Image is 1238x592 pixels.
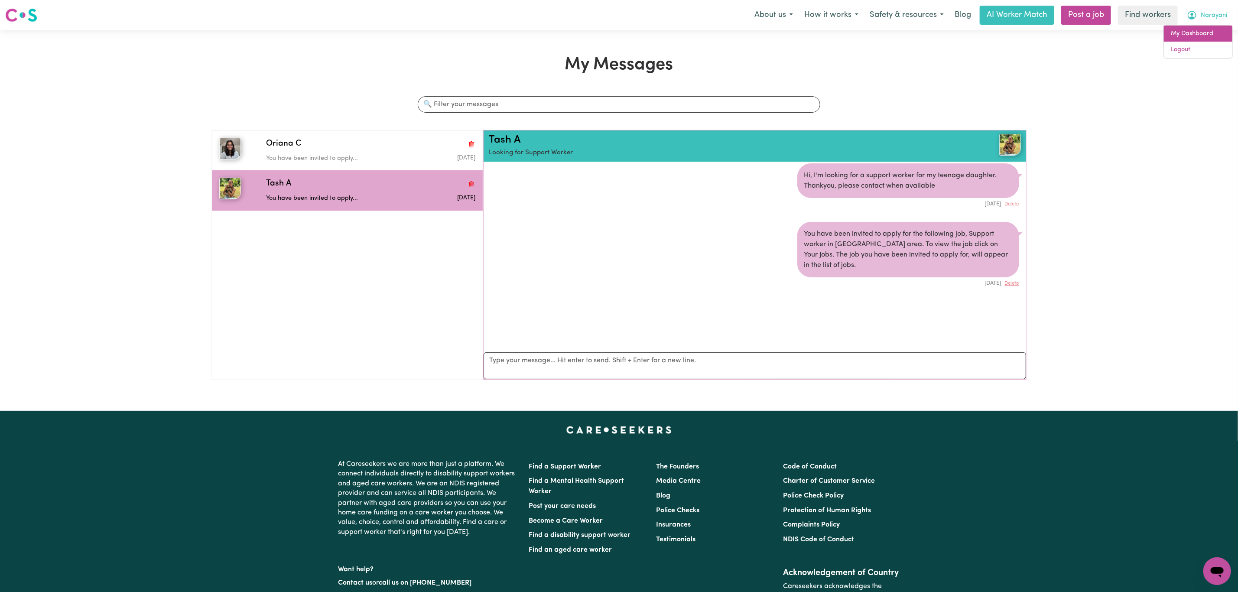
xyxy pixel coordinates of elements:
h1: My Messages [211,55,1027,75]
span: Oriana C [266,138,301,150]
a: Charter of Customer Service [783,478,875,485]
img: Tash A [219,178,241,199]
a: Find an aged care worker [529,546,612,553]
button: Delete conversation [468,138,475,150]
input: 🔍 Filter your messages [418,96,820,113]
a: Blog [949,6,976,25]
a: Police Checks [656,507,699,514]
button: My Account [1181,6,1233,24]
img: Careseekers logo [5,7,37,23]
a: Tash A [932,134,1021,156]
div: Hi, I'm looking for a support worker for my teenage daughter. Thankyou, please contact when avail... [797,163,1019,198]
p: or [338,575,519,591]
button: Delete conversation [468,179,475,190]
a: Tash A [489,135,521,145]
a: Logout [1164,42,1232,58]
span: Narayani [1201,11,1227,20]
button: Safety & resources [864,6,949,24]
p: Looking for Support Worker [489,148,932,158]
button: How it works [799,6,864,24]
div: [DATE] [797,198,1019,208]
span: Tash A [266,178,291,190]
span: Message sent on August 6, 2025 [457,195,475,201]
a: Contact us [338,579,373,586]
button: Delete [1005,280,1019,287]
a: call us on [PHONE_NUMBER] [379,579,472,586]
div: [DATE] [797,277,1019,287]
a: Find a Support Worker [529,463,601,470]
a: AI Worker Match [980,6,1054,25]
a: Find a Mental Health Support Worker [529,478,624,495]
img: Oriana C [219,138,241,159]
a: Careseekers logo [5,5,37,25]
a: Careseekers home page [566,426,672,433]
a: Testimonials [656,536,695,543]
button: Oriana COriana CDelete conversationYou have been invited to apply...Message sent on August 5, 2025 [212,130,483,170]
p: You have been invited to apply... [266,194,406,203]
a: Complaints Policy [783,521,840,528]
a: Police Check Policy [783,492,844,499]
div: My Account [1163,25,1233,59]
p: At Careseekers we are more than just a platform. We connect individuals directly to disability su... [338,456,519,540]
a: Protection of Human Rights [783,507,871,514]
p: Want help? [338,561,519,574]
a: The Founders [656,463,699,470]
a: Find a disability support worker [529,532,631,539]
a: Post your care needs [529,503,596,510]
a: Media Centre [656,478,701,485]
h2: Acknowledgement of Country [783,568,900,578]
div: You have been invited to apply for the following job, Support worker in [GEOGRAPHIC_DATA] area. T... [797,222,1019,277]
button: Tash ATash ADelete conversationYou have been invited to apply...Message sent on August 6, 2025 [212,170,483,210]
a: Code of Conduct [783,463,837,470]
button: Delete [1005,201,1019,208]
a: My Dashboard [1164,26,1232,42]
button: About us [749,6,799,24]
img: View Tash A's profile [999,134,1021,156]
a: Insurances [656,521,691,528]
a: Post a job [1061,6,1111,25]
a: Become a Care Worker [529,517,603,524]
iframe: Button to launch messaging window, conversation in progress [1203,557,1231,585]
span: Message sent on August 5, 2025 [457,155,475,161]
a: Find workers [1118,6,1178,25]
a: Blog [656,492,670,499]
p: You have been invited to apply... [266,154,406,163]
a: NDIS Code of Conduct [783,536,854,543]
